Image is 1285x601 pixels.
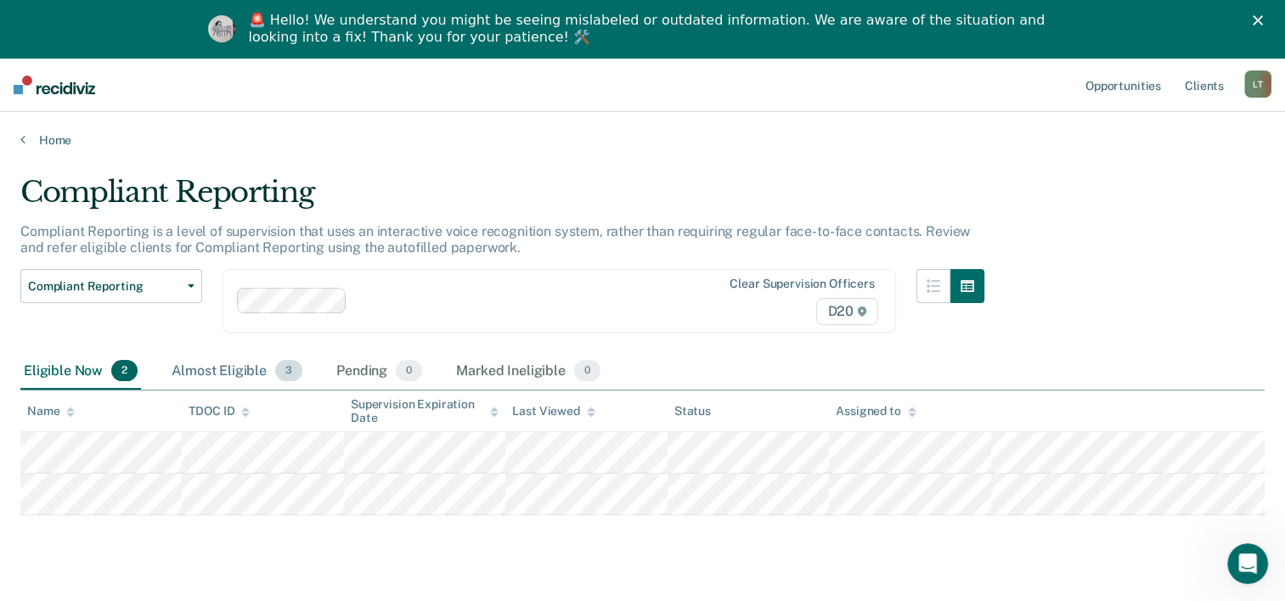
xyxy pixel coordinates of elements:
[1244,70,1271,98] button: LT
[189,404,250,418] div: TDOC ID
[111,360,138,382] span: 2
[1253,15,1270,25] div: Close
[574,360,600,382] span: 0
[1227,543,1268,584] iframe: Intercom live chat
[275,360,302,382] span: 3
[1082,58,1164,112] a: Opportunities
[1244,70,1271,98] div: L T
[333,353,426,390] div: Pending0
[674,404,711,418] div: Status
[168,353,306,390] div: Almost Eligible3
[28,279,181,294] span: Compliant Reporting
[14,76,95,94] img: Recidiviz
[27,404,75,418] div: Name
[816,298,877,325] span: D20
[351,397,499,426] div: Supervision Expiration Date
[20,175,984,223] div: Compliant Reporting
[20,223,970,256] p: Compliant Reporting is a level of supervision that uses an interactive voice recognition system, ...
[208,15,235,42] img: Profile image for Kim
[836,404,916,418] div: Assigned to
[396,360,422,382] span: 0
[730,277,874,291] div: Clear supervision officers
[1181,58,1227,112] a: Clients
[249,12,1051,46] div: 🚨 Hello! We understand you might be seeing mislabeled or outdated information. We are aware of th...
[453,353,604,390] div: Marked Ineligible0
[20,132,1265,148] a: Home
[20,353,141,390] div: Eligible Now2
[20,269,202,303] button: Compliant Reporting
[512,404,595,418] div: Last Viewed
